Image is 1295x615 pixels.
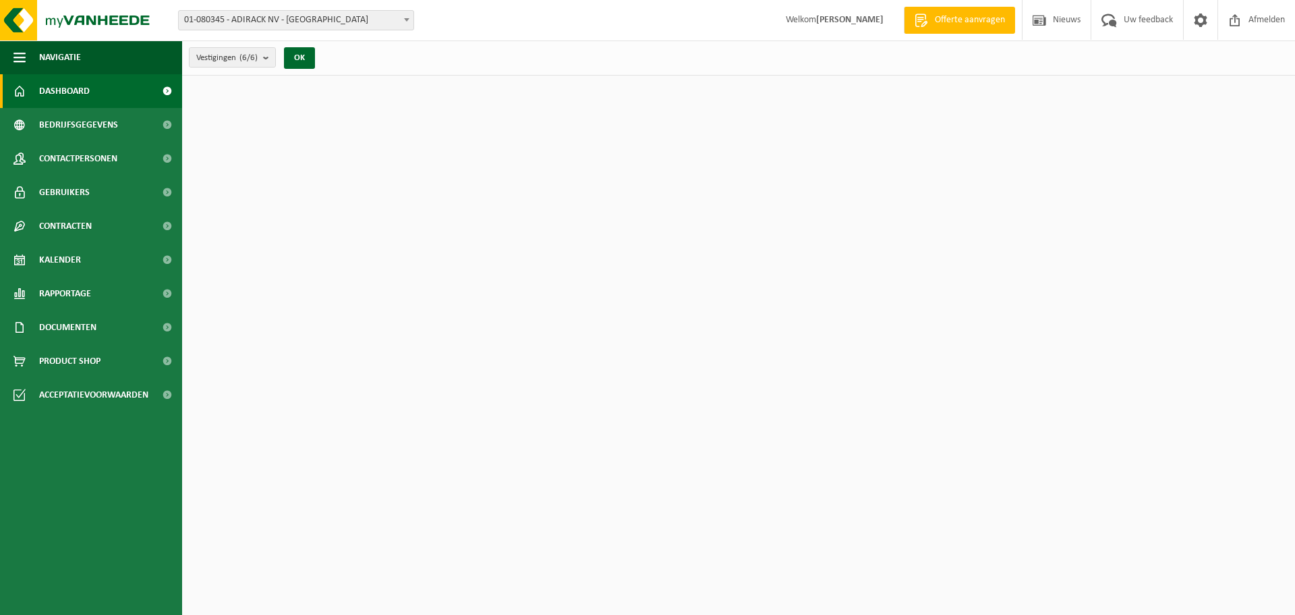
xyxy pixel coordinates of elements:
[39,344,100,378] span: Product Shop
[196,48,258,68] span: Vestigingen
[39,41,81,74] span: Navigatie
[189,47,276,68] button: Vestigingen(6/6)
[39,311,96,344] span: Documenten
[39,378,148,412] span: Acceptatievoorwaarden
[816,15,884,25] strong: [PERSON_NAME]
[904,7,1015,34] a: Offerte aanvragen
[39,142,117,176] span: Contactpersonen
[39,277,91,311] span: Rapportage
[931,14,1008,27] span: Offerte aanvragen
[39,74,90,108] span: Dashboard
[39,176,90,209] span: Gebruikers
[179,11,413,30] span: 01-080345 - ADIRACK NV - ROESELARE
[284,47,315,69] button: OK
[39,243,81,277] span: Kalender
[178,10,414,30] span: 01-080345 - ADIRACK NV - ROESELARE
[239,53,258,62] count: (6/6)
[39,209,92,243] span: Contracten
[39,108,118,142] span: Bedrijfsgegevens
